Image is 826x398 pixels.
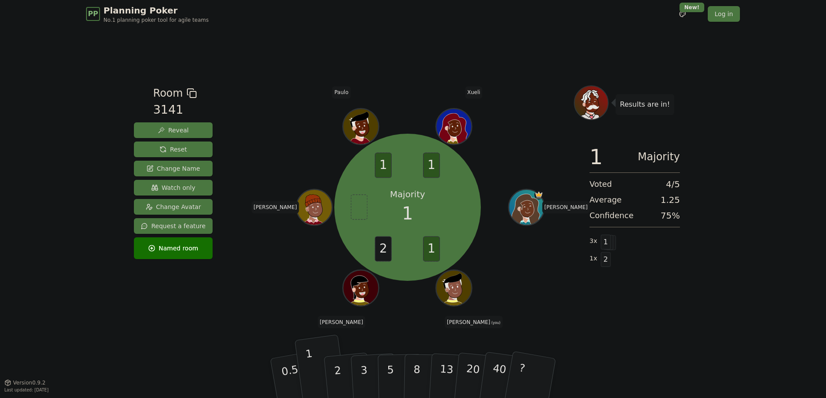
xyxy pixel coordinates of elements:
[423,153,440,178] span: 1
[317,316,365,328] span: Click to change your name
[445,316,503,328] span: Click to change your name
[590,178,612,190] span: Voted
[679,3,704,12] div: New!
[660,194,680,206] span: 1.25
[542,201,590,213] span: Click to change your name
[103,17,209,24] span: No.1 planning poker tool for agile teams
[390,188,425,200] p: Majority
[601,252,611,267] span: 2
[4,379,46,386] button: Version0.9.2
[4,388,49,392] span: Last updated: [DATE]
[661,209,680,222] span: 75 %
[465,86,483,98] span: Click to change your name
[490,320,501,324] span: (you)
[134,180,213,196] button: Watch only
[103,4,209,17] span: Planning Poker
[134,122,213,138] button: Reveal
[88,9,98,19] span: PP
[590,146,603,167] span: 1
[590,236,597,246] span: 3 x
[134,142,213,157] button: Reset
[620,98,670,111] p: Results are in!
[251,201,299,213] span: Click to change your name
[601,235,611,250] span: 1
[590,209,633,222] span: Confidence
[590,254,597,263] span: 1 x
[638,146,680,167] span: Majority
[402,200,413,226] span: 1
[158,126,189,135] span: Reveal
[134,218,213,234] button: Request a feature
[423,236,440,262] span: 1
[134,237,213,259] button: Named room
[134,161,213,176] button: Change Name
[708,6,740,22] a: Log in
[151,183,196,192] span: Watch only
[666,178,680,190] span: 4 / 5
[13,379,46,386] span: Version 0.9.2
[147,164,200,173] span: Change Name
[141,222,206,230] span: Request a feature
[148,244,198,253] span: Named room
[590,194,622,206] span: Average
[86,4,209,24] a: PPPlanning PokerNo.1 planning poker tool for agile teams
[375,236,392,262] span: 2
[160,145,187,154] span: Reset
[134,199,213,215] button: Change Avatar
[153,101,197,119] div: 3141
[437,271,471,305] button: Click to change your avatar
[332,86,350,98] span: Click to change your name
[146,202,201,211] span: Change Avatar
[305,347,318,395] p: 1
[535,190,544,199] span: johanna is the host
[153,85,183,101] span: Room
[375,153,392,178] span: 1
[675,6,690,22] button: New!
